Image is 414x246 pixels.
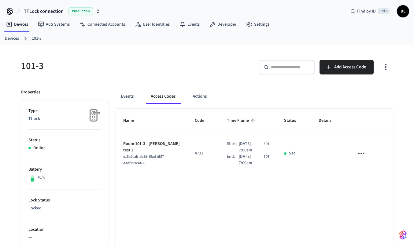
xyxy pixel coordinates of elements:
[239,154,262,166] span: [DATE] 7:00am
[123,154,165,166] span: e15a9cab-ab38-45ad-8f57-dedf799c4496
[346,6,394,17] div: Find by IDCtrl K
[28,137,101,143] p: Status
[75,19,130,30] a: Connected Accounts
[195,150,212,157] p: 4732
[33,145,46,151] p: Online
[195,116,212,125] span: Code
[378,8,390,14] span: Ctrl K
[68,7,93,15] span: Production
[32,35,42,42] a: 101-3
[241,19,274,30] a: Settings
[319,116,339,125] span: Details
[28,166,101,173] p: Battery
[227,141,239,154] div: Start:
[28,108,101,114] p: Type
[86,108,101,123] img: Placeholder Lock Image
[289,150,295,157] p: Set
[28,205,101,212] p: Locked
[239,141,269,154] div: America/New_York
[33,19,75,30] a: ACS Systems
[205,19,241,30] a: Developer
[239,154,269,166] div: America/New_York
[357,8,376,14] span: Find by ID
[116,89,139,104] button: Events
[21,89,40,96] p: Properties
[24,8,64,15] span: TTLock connection
[175,19,205,30] a: Events
[399,230,407,240] img: SeamLogoGradient.69752ec5.svg
[28,226,101,233] p: Location
[116,109,393,174] table: sticky table
[284,116,304,125] span: Status
[320,60,374,74] button: Add Access Code
[130,19,175,30] a: User Identities
[28,197,101,204] p: Lock Status
[28,116,101,122] p: Ttlock
[146,89,180,104] button: Access Codes
[123,141,180,154] p: Room 101-3 - [PERSON_NAME] test 3
[227,116,257,125] span: Time Frame
[5,35,19,42] a: Devices
[264,154,269,160] span: EDT
[38,174,46,181] p: 41%
[21,60,203,72] h5: 101-3
[116,89,393,104] div: ant example
[264,141,269,147] span: EDT
[334,63,366,71] span: Add Access Code
[123,116,142,125] span: Name
[1,19,33,30] a: Devices
[227,154,239,166] div: End:
[28,234,101,241] p: —
[239,141,262,154] span: [DATE] 7:00am
[188,89,212,104] button: Actions
[397,5,409,17] button: DL
[397,6,408,17] span: DL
